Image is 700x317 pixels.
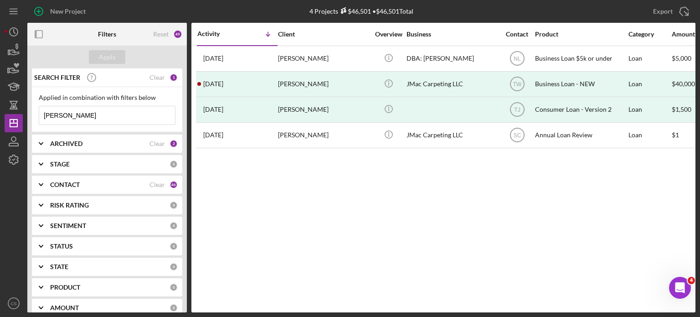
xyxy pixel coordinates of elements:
[99,50,116,64] div: Apply
[39,94,175,101] div: Applied in combination with filters below
[278,47,369,71] div: [PERSON_NAME]
[170,160,178,168] div: 0
[628,98,671,122] div: Loan
[371,31,406,38] div: Overview
[278,31,369,38] div: Client
[153,31,169,38] div: Reset
[513,81,521,88] text: TW
[514,56,521,62] text: NL
[203,131,223,139] time: 2021-12-20 00:55
[50,140,82,147] b: ARCHIVED
[89,50,125,64] button: Apply
[50,243,73,250] b: STATUS
[535,98,626,122] div: Consumer Loan - Version 2
[407,72,498,96] div: JMac Carpeting LLC
[170,222,178,230] div: 0
[170,181,178,189] div: 46
[50,222,86,229] b: SENTIMENT
[644,2,695,21] button: Export
[170,140,178,148] div: 2
[50,202,89,209] b: RISK RATING
[50,161,70,168] b: STAGE
[149,140,165,147] div: Clear
[50,304,79,312] b: AMOUNT
[149,74,165,81] div: Clear
[203,55,223,62] time: 2025-10-07 20:33
[407,47,498,71] div: DBA: [PERSON_NAME]
[672,54,691,62] span: $5,000
[535,123,626,147] div: Annual Loan Review
[278,98,369,122] div: [PERSON_NAME]
[669,277,691,299] iframe: Intercom live chat
[170,263,178,271] div: 0
[535,31,626,38] div: Product
[50,263,68,270] b: STATE
[50,181,80,188] b: CONTACT
[170,73,178,82] div: 1
[672,131,679,139] span: $1
[407,123,498,147] div: JMac Carpeting LLC
[170,304,178,312] div: 0
[628,123,671,147] div: Loan
[309,7,413,15] div: 4 Projects • $46,501 Total
[10,301,16,306] text: CS
[407,31,498,38] div: Business
[173,30,182,39] div: 49
[34,74,80,81] b: SEARCH FILTER
[203,80,223,88] time: 2024-06-03 21:19
[628,31,671,38] div: Category
[653,2,673,21] div: Export
[628,72,671,96] div: Loan
[50,2,86,21] div: New Project
[513,132,521,139] text: SC
[5,294,23,312] button: CS
[98,31,116,38] b: Filters
[170,242,178,250] div: 0
[688,277,695,284] span: 4
[170,201,178,209] div: 0
[535,47,626,71] div: Business Loan $5k or under
[628,47,671,71] div: Loan
[203,106,223,113] time: 2023-10-24 23:59
[338,7,371,15] div: $46,501
[535,72,626,96] div: Business Loan - NEW
[27,2,95,21] button: New Project
[500,31,534,38] div: Contact
[278,72,369,96] div: [PERSON_NAME]
[170,283,178,291] div: 0
[278,123,369,147] div: [PERSON_NAME]
[149,181,165,188] div: Clear
[50,284,80,291] b: PRODUCT
[197,30,237,37] div: Activity
[514,107,520,113] text: TJ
